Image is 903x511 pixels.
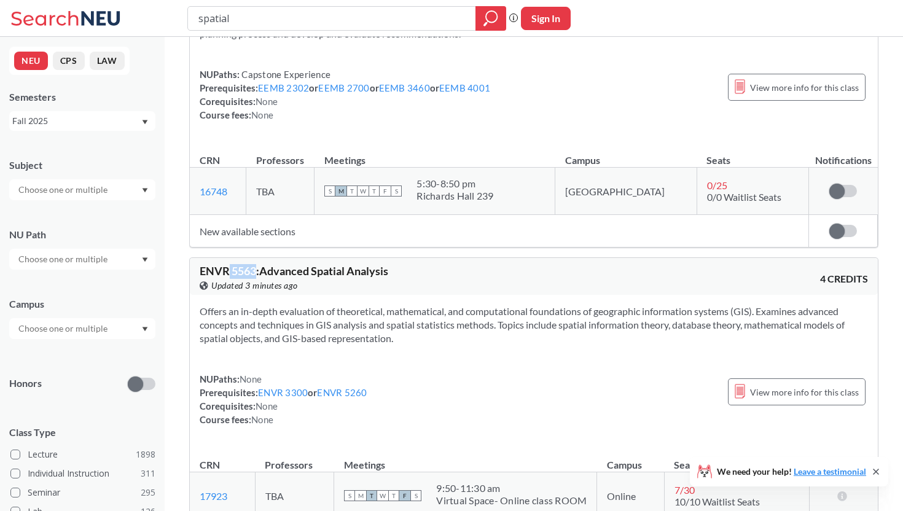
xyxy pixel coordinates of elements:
[200,154,220,167] div: CRN
[697,141,808,168] th: Seats
[674,484,695,496] span: 7 / 30
[10,447,155,462] label: Lecture
[344,490,355,501] span: S
[53,52,85,70] button: CPS
[12,114,141,128] div: Fall 2025
[9,297,155,311] div: Campus
[246,141,315,168] th: Professors
[9,111,155,131] div: Fall 2025Dropdown arrow
[9,158,155,172] div: Subject
[664,446,809,472] th: Seats
[555,168,697,215] td: [GEOGRAPHIC_DATA]
[142,188,148,193] svg: Dropdown arrow
[200,305,868,345] section: Offers an in-depth evaluation of theoretical, mathematical, and computational foundations of geog...
[211,279,298,292] span: Updated 3 minutes ago
[258,82,309,93] a: EEMB 2302
[410,490,421,501] span: S
[794,466,866,477] a: Leave a testimonial
[750,80,859,95] span: View more info for this class
[200,68,490,122] div: NUPaths: Prerequisites: or or or Corequisites: Course fees:
[10,466,155,482] label: Individual Instruction
[240,373,262,384] span: None
[439,82,490,93] a: EEMB 4001
[255,446,334,472] th: Professors
[334,446,597,472] th: Meetings
[809,446,878,472] th: Notifications
[366,490,377,501] span: T
[200,185,227,197] a: 16748
[355,490,366,501] span: M
[9,228,155,241] div: NU Path
[10,485,155,501] label: Seminar
[256,96,278,107] span: None
[809,141,878,168] th: Notifications
[388,490,399,501] span: T
[200,372,367,426] div: NUPaths: Prerequisites: or Corequisites: Course fees:
[369,185,380,197] span: T
[597,446,665,472] th: Campus
[416,177,493,190] div: 5:30 - 8:50 pm
[436,494,587,507] div: Virtual Space- Online class ROOM
[521,7,571,30] button: Sign In
[136,448,155,461] span: 1898
[436,482,587,494] div: 9:50 - 11:30 am
[318,82,369,93] a: EEMB 2700
[315,141,555,168] th: Meetings
[483,10,498,27] svg: magnifying glass
[190,215,809,248] td: New available sections
[346,185,358,197] span: T
[9,90,155,104] div: Semesters
[9,318,155,339] div: Dropdown arrow
[142,120,148,125] svg: Dropdown arrow
[12,321,115,336] input: Choose one or multiple
[200,490,227,502] a: 17923
[197,8,467,29] input: Class, professor, course number, "phrase"
[240,69,330,80] span: Capstone Experience
[14,52,48,70] button: NEU
[717,467,866,476] span: We need your help!
[335,185,346,197] span: M
[380,185,391,197] span: F
[9,179,155,200] div: Dropdown arrow
[377,490,388,501] span: W
[707,179,727,191] span: 0 / 25
[251,109,273,120] span: None
[475,6,506,31] div: magnifying glass
[9,249,155,270] div: Dropdown arrow
[251,414,273,425] span: None
[750,384,859,400] span: View more info for this class
[246,168,315,215] td: TBA
[12,182,115,197] input: Choose one or multiple
[555,141,697,168] th: Campus
[200,458,220,472] div: CRN
[90,52,125,70] button: LAW
[379,82,430,93] a: EEMB 3460
[256,400,278,412] span: None
[141,486,155,499] span: 295
[142,257,148,262] svg: Dropdown arrow
[9,426,155,439] span: Class Type
[12,252,115,267] input: Choose one or multiple
[391,185,402,197] span: S
[141,467,155,480] span: 311
[317,387,367,398] a: ENVR 5260
[258,387,308,398] a: ENVR 3300
[142,327,148,332] svg: Dropdown arrow
[707,191,781,203] span: 0/0 Waitlist Seats
[358,185,369,197] span: W
[820,272,868,286] span: 4 CREDITS
[200,264,388,278] span: ENVR 5563 : Advanced Spatial Analysis
[674,496,760,507] span: 10/10 Waitlist Seats
[416,190,493,202] div: Richards Hall 239
[399,490,410,501] span: F
[9,376,42,391] p: Honors
[324,185,335,197] span: S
